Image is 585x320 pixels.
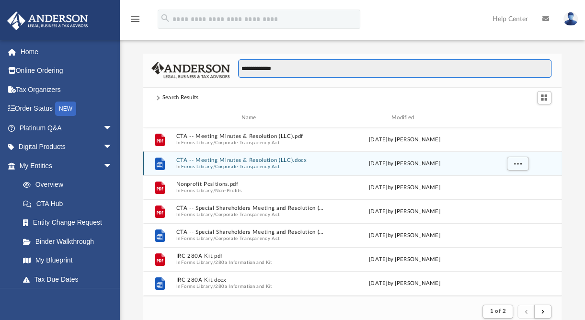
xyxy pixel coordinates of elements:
[330,136,479,144] div: [DATE] by [PERSON_NAME]
[215,164,280,170] button: Corporate Transparency Act
[7,118,127,137] a: Platinum Q&Aarrow_drop_down
[7,42,127,61] a: Home
[330,160,479,168] div: [DATE] by [PERSON_NAME]
[176,188,325,194] span: In
[13,194,127,213] a: CTA Hub
[181,140,213,146] button: Forms Library
[176,158,325,164] button: CTA -- Meeting Minutes & Resolution (LLC).docx
[175,114,325,122] div: Name
[7,156,127,175] a: My Entitiesarrow_drop_down
[215,212,280,218] button: Corporate Transparency Act
[129,13,141,25] i: menu
[213,236,215,242] span: /
[176,164,325,170] span: In
[213,260,215,266] span: /
[7,80,127,99] a: Tax Organizers
[176,134,325,140] button: CTA -- Meeting Minutes & Resolution (LLC).pdf
[330,183,479,192] div: [DATE] by [PERSON_NAME]
[329,114,479,122] div: Modified
[213,212,215,218] span: /
[176,206,325,212] button: CTA -- Special Shareholders Meeting and Resolution (Corp).pdf
[176,284,325,290] span: In
[13,270,127,289] a: Tax Due Dates
[215,236,280,242] button: Corporate Transparency Act
[537,91,551,104] button: Switch to Grid View
[181,164,213,170] button: Forms Library
[181,188,213,194] button: Forms Library
[176,229,325,236] button: CTA -- Special Shareholders Meeting and Resolution (Corp).docx
[213,188,215,194] span: /
[215,188,241,194] button: Non-Profits
[330,207,479,216] div: [DATE] by [PERSON_NAME]
[7,99,127,119] a: Order StatusNEW
[213,284,215,290] span: /
[13,175,127,194] a: Overview
[7,61,127,80] a: Online Ordering
[7,137,127,157] a: Digital Productsarrow_drop_down
[103,137,122,157] span: arrow_drop_down
[162,93,199,102] div: Search Results
[176,182,325,188] button: Nonprofit Positions.pdf
[330,231,479,240] div: [DATE] by [PERSON_NAME]
[176,260,325,266] span: In
[181,284,213,290] button: Forms Library
[13,232,127,251] a: Binder Walkthrough
[483,114,551,122] div: id
[215,284,272,290] button: 280a Information and Kit
[330,255,479,264] div: [DATE] by [PERSON_NAME]
[238,59,551,78] input: Search files and folders
[129,18,141,25] a: menu
[181,260,213,266] button: Forms Library
[490,309,505,314] span: 1 of 2
[215,140,280,146] button: Corporate Transparency Act
[13,251,122,270] a: My Blueprint
[330,279,479,288] div: [DATE] by [PERSON_NAME]
[213,164,215,170] span: /
[213,140,215,146] span: /
[176,236,325,242] span: In
[181,236,213,242] button: Forms Library
[176,253,325,260] button: IRC 280A Kit.pdf
[482,305,513,318] button: 1 of 2
[176,212,325,218] span: In
[181,212,213,218] button: Forms Library
[160,13,171,23] i: search
[143,127,562,297] div: grid
[176,140,325,146] span: In
[563,12,578,26] img: User Pic
[103,118,122,138] span: arrow_drop_down
[55,102,76,116] div: NEW
[4,11,91,30] img: Anderson Advisors Platinum Portal
[103,156,122,176] span: arrow_drop_down
[215,260,272,266] button: 280a Information and Kit
[13,213,127,232] a: Entity Change Request
[176,277,325,284] button: IRC 280A Kit.docx
[506,157,528,171] button: More options
[147,114,171,122] div: id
